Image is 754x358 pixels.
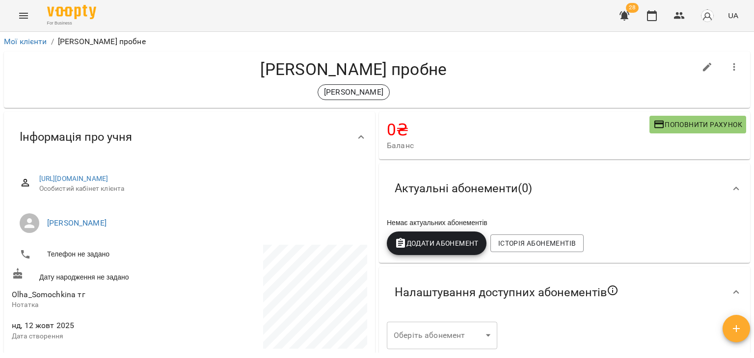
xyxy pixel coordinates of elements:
[653,119,742,130] span: Поповнити рахунок
[12,332,188,341] p: Дата створення
[387,231,486,255] button: Додати Абонемент
[47,5,96,19] img: Voopty Logo
[39,175,108,182] a: [URL][DOMAIN_NAME]
[498,237,576,249] span: Історія абонементів
[724,6,742,25] button: UA
[385,216,744,230] div: Немає актуальних абонементів
[318,84,390,100] div: [PERSON_NAME]
[728,10,738,21] span: UA
[20,129,132,145] span: Інформація про учня
[4,36,750,48] nav: breadcrumb
[51,36,54,48] li: /
[395,181,532,196] span: Актуальні абонементи ( 0 )
[395,237,479,249] span: Додати Абонемент
[387,120,649,140] h4: 0 ₴
[607,284,619,296] svg: Якщо не обрано жодного, клієнт зможе побачити всі публічні абонементи
[58,36,146,48] p: [PERSON_NAME] пробне
[12,290,85,299] span: Olha_Somochkina тг
[12,245,188,264] li: Телефон не задано
[700,9,714,23] img: avatar_s.png
[324,86,383,98] p: [PERSON_NAME]
[12,59,696,79] h4: [PERSON_NAME] пробне
[10,266,189,284] div: Дату народження не задано
[387,140,649,152] span: Баланс
[4,112,375,162] div: Інформація про учня
[649,116,746,133] button: Поповнити рахунок
[12,320,188,332] span: нд, 12 жовт 2025
[39,184,359,194] span: Особистий кабінет клієнта
[626,3,639,13] span: 28
[4,37,47,46] a: Мої клієнти
[379,163,750,214] div: Актуальні абонементи(0)
[47,218,107,228] a: [PERSON_NAME]
[379,267,750,318] div: Налаштування доступних абонементів
[395,284,619,300] span: Налаштування доступних абонементів
[12,300,188,310] p: Нотатка
[387,322,497,349] div: ​
[490,234,584,252] button: Історія абонементів
[47,20,96,26] span: For Business
[12,4,35,27] button: Menu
